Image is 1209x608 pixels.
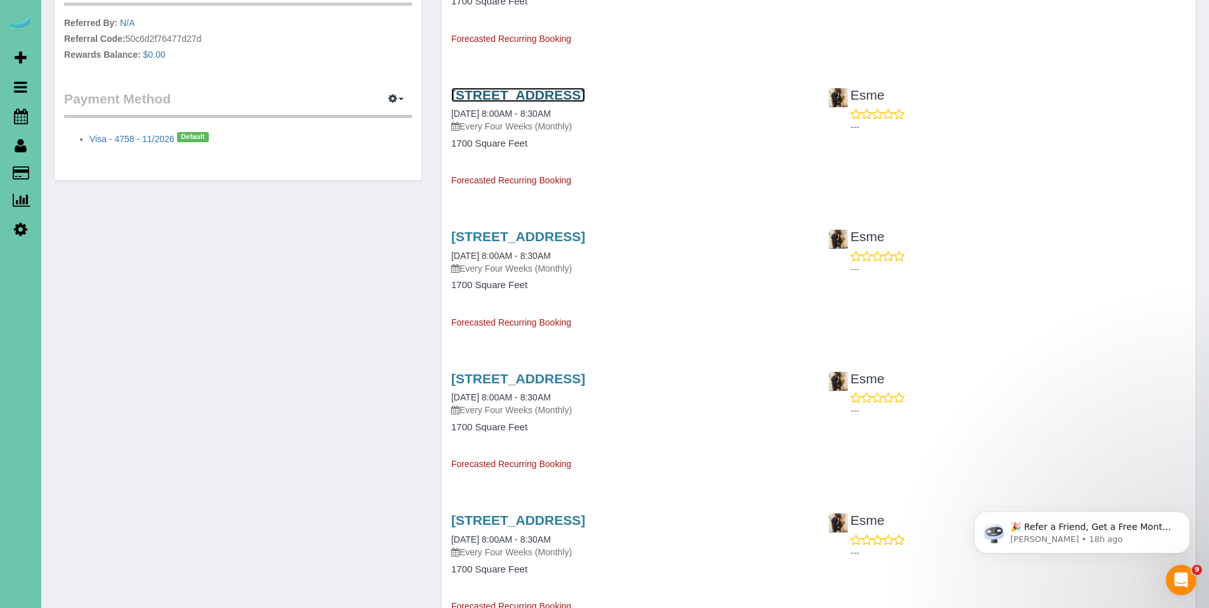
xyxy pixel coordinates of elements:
iframe: Intercom live chat [1166,565,1196,595]
a: [STREET_ADDRESS] [451,371,585,386]
img: Esme [829,513,848,532]
p: --- [850,263,1186,275]
a: Esme [828,371,885,386]
span: 9 [1192,565,1202,575]
a: [DATE] 8:00AM - 8:30AM [451,534,551,545]
span: Default [177,132,209,142]
img: Automaid Logo [8,13,33,30]
label: Referral Code: [64,32,125,45]
a: [DATE] 8:00AM - 8:30AM [451,251,551,261]
a: [STREET_ADDRESS] [451,88,585,102]
p: --- [850,546,1186,559]
a: [DATE] 8:00AM - 8:30AM [451,392,551,402]
a: Esme [828,513,885,527]
a: Visa - 4758 - 11/2026 [89,134,175,144]
a: $0.00 [143,50,166,60]
label: Rewards Balance: [64,48,141,61]
h4: 1700 Square Feet [451,138,809,149]
iframe: Intercom notifications message [955,485,1209,574]
span: Forecasted Recurring Booking [451,317,571,327]
p: --- [850,121,1186,133]
span: Forecasted Recurring Booking [451,175,571,185]
a: Esme [828,88,885,102]
span: Forecasted Recurring Booking [451,34,571,44]
p: Every Four Weeks (Monthly) [451,546,809,558]
h4: 1700 Square Feet [451,564,809,575]
a: [DATE] 8:00AM - 8:30AM [451,109,551,119]
p: Every Four Weeks (Monthly) [451,262,809,275]
p: Every Four Weeks (Monthly) [451,120,809,133]
img: Esme [829,372,848,391]
p: 50c6d2f76477d27d [64,17,412,64]
a: [STREET_ADDRESS] [451,229,585,244]
p: Every Four Weeks (Monthly) [451,404,809,416]
img: Esme [829,88,848,107]
a: Esme [828,229,885,244]
a: N/A [120,18,135,28]
span: Forecasted Recurring Booking [451,459,571,469]
h4: 1700 Square Feet [451,280,809,291]
label: Referred By: [64,17,117,29]
legend: Payment Method [64,89,412,118]
p: --- [850,404,1186,417]
img: Esme [829,230,848,249]
a: [STREET_ADDRESS] [451,513,585,527]
h4: 1700 Square Feet [451,422,809,433]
